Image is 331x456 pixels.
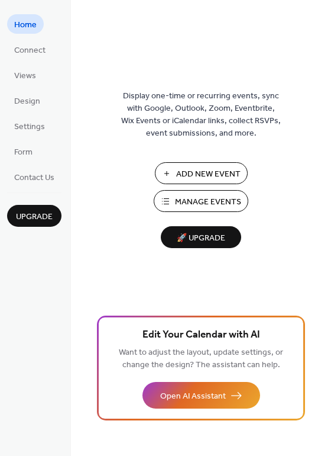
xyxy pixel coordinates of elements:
[7,142,40,161] a: Form
[7,116,52,136] a: Settings
[14,19,37,31] span: Home
[7,167,61,187] a: Contact Us
[7,65,43,85] a: Views
[14,146,33,159] span: Form
[7,40,53,59] a: Connect
[7,205,61,227] button: Upgrade
[14,121,45,133] span: Settings
[168,230,234,246] span: 🚀 Upgrade
[161,226,241,248] button: 🚀 Upgrade
[16,211,53,223] span: Upgrade
[14,70,36,82] span: Views
[7,91,47,110] a: Design
[14,95,40,108] span: Design
[176,168,241,181] span: Add New Event
[121,90,281,140] span: Display one-time or recurring events, sync with Google, Outlook, Zoom, Eventbrite, Wix Events or ...
[175,196,241,208] span: Manage Events
[14,44,46,57] span: Connect
[14,172,54,184] span: Contact Us
[7,14,44,34] a: Home
[142,382,260,409] button: Open AI Assistant
[119,345,283,373] span: Want to adjust the layout, update settings, or change the design? The assistant can help.
[160,390,226,403] span: Open AI Assistant
[154,190,248,212] button: Manage Events
[142,327,260,343] span: Edit Your Calendar with AI
[155,162,248,184] button: Add New Event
